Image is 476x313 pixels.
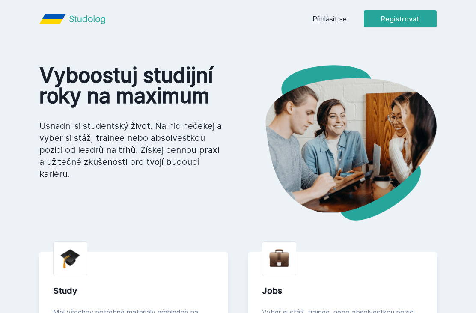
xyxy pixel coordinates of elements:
img: graduation-cap.png [60,249,80,269]
img: briefcase.png [269,247,289,269]
div: Study [53,285,214,297]
a: Přihlásit se [312,14,347,24]
img: hero.png [238,65,437,221]
button: Registrovat [364,10,437,27]
div: Jobs [262,285,423,297]
p: Usnadni si studentský život. Na nic nečekej a vyber si stáž, trainee nebo absolvestkou pozici od ... [39,120,224,180]
h1: Vyboostuj studijní roky na maximum [39,65,224,106]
